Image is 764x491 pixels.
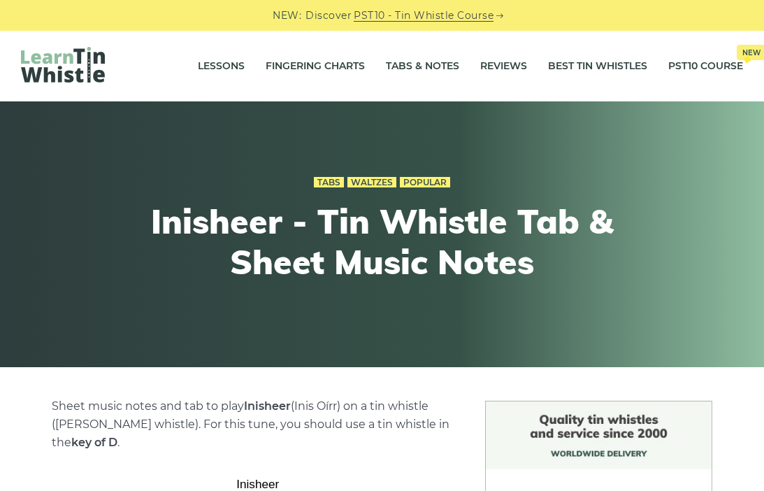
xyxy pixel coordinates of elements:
strong: key of D [71,436,117,449]
strong: Inisheer [244,399,291,413]
a: PST10 CourseNew [668,49,743,84]
a: Best Tin Whistles [548,49,647,84]
p: Sheet music notes and tab to play (Inis Oírr) on a tin whistle ([PERSON_NAME] whistle). For this ... [52,397,464,452]
a: Lessons [198,49,245,84]
a: Waltzes [347,177,396,188]
h1: Inisheer - Tin Whistle Tab & Sheet Music Notes [125,201,640,282]
a: Tabs [314,177,344,188]
img: LearnTinWhistle.com [21,47,105,83]
a: Reviews [480,49,527,84]
a: Tabs & Notes [386,49,459,84]
a: Fingering Charts [266,49,365,84]
a: Popular [400,177,450,188]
